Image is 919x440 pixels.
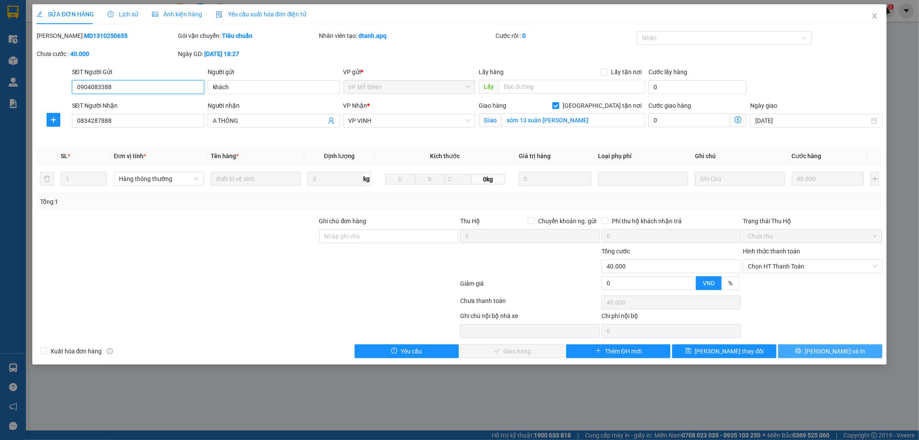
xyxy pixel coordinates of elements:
[728,280,732,287] span: %
[208,67,340,77] div: Người gửi
[502,113,645,127] input: Giao tận nơi
[328,117,335,124] span: user-add
[37,31,176,41] div: [PERSON_NAME]:
[362,172,371,186] span: kg
[460,296,601,311] div: Chưa thanh toán
[519,172,591,186] input: 0
[795,348,801,355] span: printer
[445,174,472,184] input: C
[415,174,445,184] input: R
[319,229,459,243] input: Ghi chú đơn hàng
[601,248,630,255] span: Tổng cước
[359,32,387,39] b: dtanh.apq
[566,344,670,358] button: plusThêm ĐH mới
[61,153,68,159] span: SL
[460,218,480,225] span: Thu Hộ
[519,153,551,159] span: Giá trị hàng
[114,153,146,159] span: Đơn vị tính
[648,80,747,94] input: Cước lấy hàng
[178,31,318,41] div: Gói vận chuyển:
[216,11,307,18] span: Yêu cầu xuất hóa đơn điện tử
[391,348,397,355] span: exclamation-circle
[70,50,89,57] b: 40.000
[750,102,777,109] label: Ngày giao
[204,50,239,57] b: [DATE] 18:27
[648,102,691,109] label: Cước giao hàng
[222,32,252,39] b: Tiêu chuẩn
[40,197,355,206] div: Tổng: 1
[152,11,158,17] span: picture
[385,174,415,184] input: D
[871,12,878,19] span: close
[84,32,128,39] b: MD1310250655
[108,11,114,17] span: clock-circle
[319,31,494,41] div: Nhân viên tạo:
[211,172,301,186] input: VD: Bàn, Ghế
[460,311,600,324] div: Ghi chú nội bộ nhà xe
[343,67,476,77] div: VP gửi
[343,102,368,109] span: VP Nhận
[401,346,422,356] span: Yêu cầu
[863,4,887,28] button: Close
[461,344,565,358] button: checkGiao hàng
[152,11,202,18] span: Ảnh kiện hàng
[755,116,869,125] input: Ngày giao
[607,67,645,77] span: Lấy tận nơi
[595,348,601,355] span: plus
[648,113,730,127] input: Cước giao hàng
[472,174,505,184] span: 0kg
[871,172,879,186] button: plus
[430,153,460,159] span: Kích thước
[743,216,882,226] div: Trạng thái Thu Hộ
[355,344,459,358] button: exclamation-circleYêu cầu
[735,116,741,123] span: dollar-circle
[778,344,882,358] button: printer[PERSON_NAME] và In
[208,101,340,110] div: Người nhận
[47,116,60,123] span: plus
[748,230,877,243] span: Chưa thu
[605,346,642,356] span: Thêm ĐH mới
[608,216,685,226] span: Phí thu hộ khách nhận trả
[792,172,864,186] input: 0
[107,348,113,354] span: info-circle
[40,172,54,186] button: delete
[211,153,239,159] span: Tên hàng
[535,216,600,226] span: Chuyển khoản ng. gửi
[324,153,355,159] span: Định lượng
[743,248,800,255] label: Hình thức thanh toán
[495,31,635,41] div: Cước rồi :
[460,279,601,294] div: Giảm giá
[648,69,687,75] label: Cước lấy hàng
[695,172,785,186] input: Ghi Chú
[479,102,506,109] span: Giao hàng
[792,153,822,159] span: Cước hàng
[349,114,470,127] span: VP VINH
[703,280,715,287] span: VND
[37,11,43,17] span: edit
[695,346,764,356] span: [PERSON_NAME] thay đổi
[108,11,138,18] span: Lịch sử
[805,346,865,356] span: [PERSON_NAME] và In
[692,148,788,165] th: Ghi chú
[72,67,204,77] div: SĐT Người Gửi
[216,11,223,18] img: icon
[119,172,199,185] span: Hàng thông thường
[601,311,741,324] div: Chi phí nội bộ
[47,346,106,356] span: Xuất hóa đơn hàng
[672,344,776,358] button: save[PERSON_NAME] thay đổi
[319,218,367,225] label: Ghi chú đơn hàng
[522,32,526,39] b: 0
[559,101,645,110] span: [GEOGRAPHIC_DATA] tận nơi
[479,80,498,94] span: Lấy
[37,11,94,18] span: SỬA ĐƠN HÀNG
[72,101,204,110] div: SĐT Người Nhận
[47,113,60,127] button: plus
[748,260,877,273] span: Chọn HT Thanh Toán
[178,49,318,59] div: Ngày GD:
[479,113,502,127] span: Giao
[498,80,645,94] input: Dọc đường
[685,348,692,355] span: save
[479,69,504,75] span: Lấy hàng
[595,148,692,165] th: Loại phụ phí
[349,81,470,94] span: VP MỸ ĐÌNH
